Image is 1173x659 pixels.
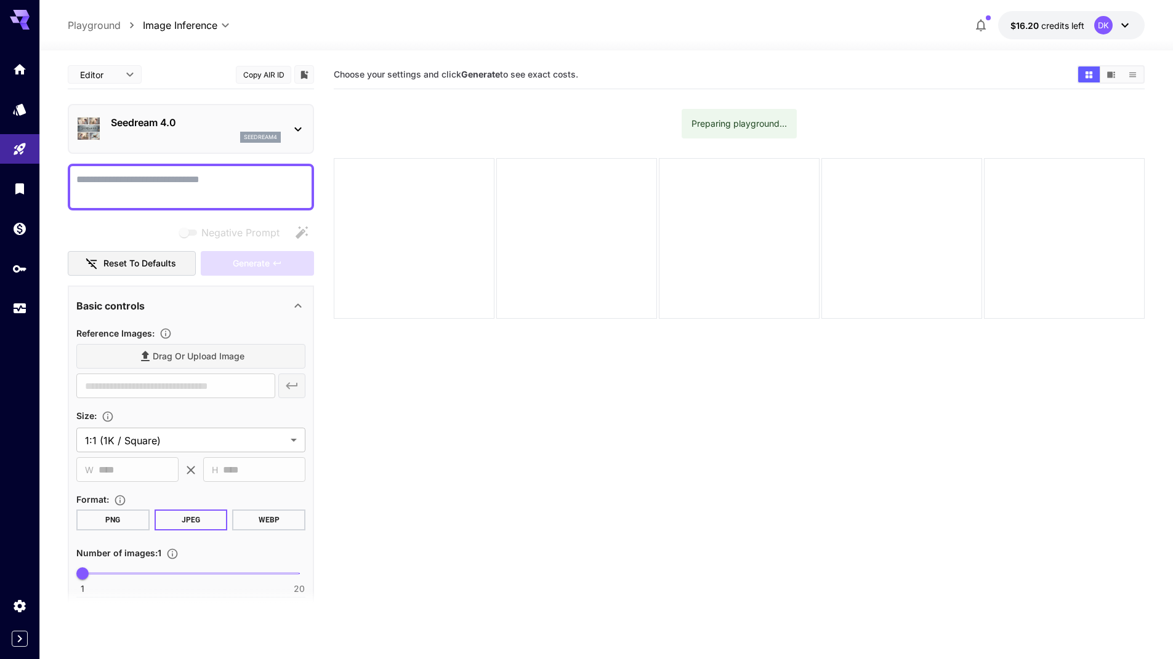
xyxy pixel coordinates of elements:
[1100,66,1122,82] button: Show media in video view
[1010,19,1084,32] div: $16.1952
[76,291,305,321] div: Basic controls
[111,115,281,130] p: Seedream 4.0
[12,221,27,236] div: Wallet
[81,583,84,595] span: 1
[12,142,27,157] div: Playground
[177,225,289,240] span: Negative prompts are not compatible with the selected model.
[1077,65,1145,84] div: Show media in grid viewShow media in video viewShow media in list view
[143,18,217,33] span: Image Inference
[1010,20,1041,31] span: $16.20
[155,327,177,340] button: Upload a reference image to guide the result. This is needed for Image-to-Image or Inpainting. Su...
[12,598,27,613] div: Settings
[109,494,131,506] button: Choose the file format for the output image.
[76,494,109,505] span: Format :
[76,548,161,558] span: Number of images : 1
[1041,20,1084,31] span: credits left
[80,68,118,81] span: Editor
[76,298,145,313] p: Basic controls
[12,62,27,77] div: Home
[201,225,280,240] span: Negative Prompt
[244,133,277,142] p: seedream4
[76,509,150,530] button: PNG
[299,67,310,82] button: Add to library
[12,261,27,276] div: API Keys
[12,631,28,647] button: Expand sidebar
[294,583,305,595] span: 20
[12,181,27,196] div: Library
[76,410,97,421] span: Size :
[85,463,94,477] span: W
[68,251,196,276] button: Reset to defaults
[97,410,119,423] button: Adjust the dimensions of the generated image by specifying its width and height in pixels, or sel...
[161,548,183,560] button: Specify how many images to generate in a single request. Each image generation will be charged se...
[85,433,286,448] span: 1:1 (1K / Square)
[1078,66,1100,82] button: Show media in grid view
[76,110,305,148] div: Seedream 4.0seedream4
[1094,16,1113,34] div: DK
[334,69,578,79] span: Choose your settings and click to see exact costs.
[12,102,27,117] div: Models
[212,463,218,477] span: H
[236,66,291,84] button: Copy AIR ID
[1122,66,1143,82] button: Show media in list view
[461,69,500,79] b: Generate
[68,18,143,33] nav: breadcrumb
[232,509,305,530] button: WEBP
[12,301,27,316] div: Usage
[155,509,228,530] button: JPEG
[76,328,155,338] span: Reference Images :
[998,11,1145,39] button: $16.1952DK
[691,113,787,135] div: Preparing playground...
[68,18,121,33] a: Playground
